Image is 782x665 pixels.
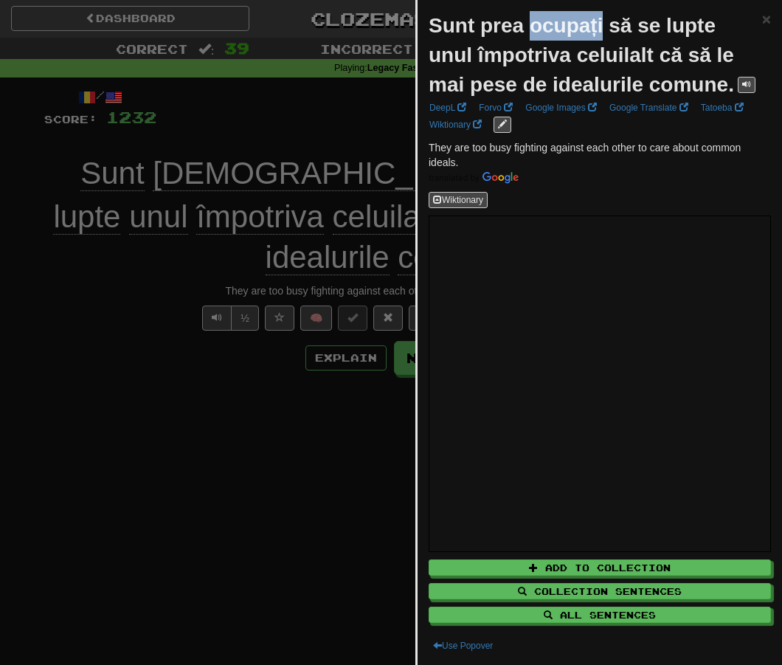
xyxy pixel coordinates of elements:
a: Forvo [474,100,517,116]
a: DeepL [425,100,471,116]
button: edit links [494,117,511,133]
button: Wiktionary [429,192,488,208]
button: All Sentences [429,607,771,623]
span: × [762,10,771,27]
button: Use Popover [429,638,497,654]
button: Close [762,11,771,27]
span: They are too busy fighting against each other to care about common ideals. [429,142,741,168]
a: Google Translate [605,100,693,116]
button: Add to Collection [429,559,771,576]
button: Collection Sentences [429,583,771,599]
a: Wiktionary [425,117,486,133]
a: Tatoeba [696,100,748,116]
strong: Sunt prea ocupați să se lupte unul împotriva celuilalt că să le mai pese de idealurile comune. [429,14,734,96]
img: Color short [429,172,519,184]
a: Google Images [521,100,601,116]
